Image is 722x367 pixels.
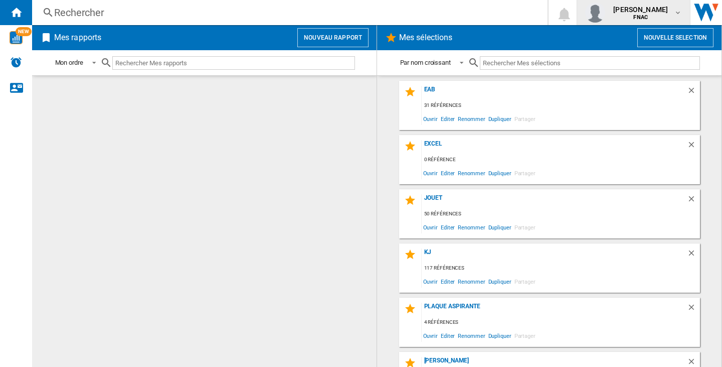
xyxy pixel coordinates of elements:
[422,303,687,316] div: plaque aspirante
[439,275,456,288] span: Editer
[422,140,687,154] div: excel
[456,275,486,288] span: Renommer
[422,220,439,234] span: Ouvrir
[422,329,439,342] span: Ouvrir
[456,166,486,180] span: Renommer
[487,166,513,180] span: Dupliquer
[16,27,32,36] span: NEW
[112,56,355,70] input: Rechercher Mes rapports
[633,14,648,21] b: FNAC
[422,86,687,99] div: eab
[397,28,454,47] h2: Mes sélections
[422,194,687,208] div: jouet
[439,166,456,180] span: Editer
[637,28,713,47] button: Nouvelle selection
[456,329,486,342] span: Renommer
[422,112,439,126] span: Ouvrir
[52,28,103,47] h2: Mes rapports
[439,329,456,342] span: Editer
[55,59,83,66] div: Mon ordre
[513,112,537,126] span: Partager
[297,28,369,47] button: Nouveau rapport
[54,6,521,20] div: Rechercher
[439,220,456,234] span: Editer
[422,275,439,288] span: Ouvrir
[422,154,700,166] div: 0 référence
[513,329,537,342] span: Partager
[687,303,700,316] div: Supprimer
[613,5,668,15] span: [PERSON_NAME]
[10,31,23,44] img: wise-card.svg
[585,3,605,23] img: profile.jpg
[487,275,513,288] span: Dupliquer
[687,194,700,208] div: Supprimer
[456,112,486,126] span: Renommer
[487,112,513,126] span: Dupliquer
[400,59,451,66] div: Par nom croissant
[10,56,22,68] img: alerts-logo.svg
[439,112,456,126] span: Editer
[513,275,537,288] span: Partager
[422,208,700,220] div: 50 références
[480,56,700,70] input: Rechercher Mes sélections
[487,329,513,342] span: Dupliquer
[422,249,687,262] div: KJ
[422,166,439,180] span: Ouvrir
[513,166,537,180] span: Partager
[422,262,700,275] div: 117 références
[456,220,486,234] span: Renommer
[422,316,700,329] div: 4 références
[687,86,700,99] div: Supprimer
[422,99,700,112] div: 31 références
[513,220,537,234] span: Partager
[687,140,700,154] div: Supprimer
[687,249,700,262] div: Supprimer
[487,220,513,234] span: Dupliquer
